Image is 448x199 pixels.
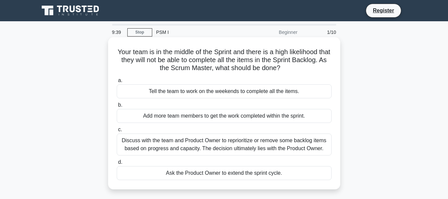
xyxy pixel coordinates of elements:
[152,26,243,39] div: PSM I
[117,166,332,180] div: Ask the Product Owner to extend the sprint cycle.
[127,28,152,37] a: Stop
[118,102,122,108] span: b.
[117,84,332,98] div: Tell the team to work on the weekends to complete all the items.
[118,159,122,165] span: d.
[117,109,332,123] div: Add more team members to get the work completed within the sprint.
[108,26,127,39] div: 9:39
[118,127,122,132] span: c.
[116,48,332,72] h5: Your team is in the middle of the Sprint and there is a high likelihood that they will not be abl...
[369,6,398,15] a: Register
[118,77,122,83] span: a.
[301,26,340,39] div: 1/10
[243,26,301,39] div: Beginner
[117,134,332,155] div: Discuss with the team and Product Owner to reprioritize or remove some backlog items based on pro...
